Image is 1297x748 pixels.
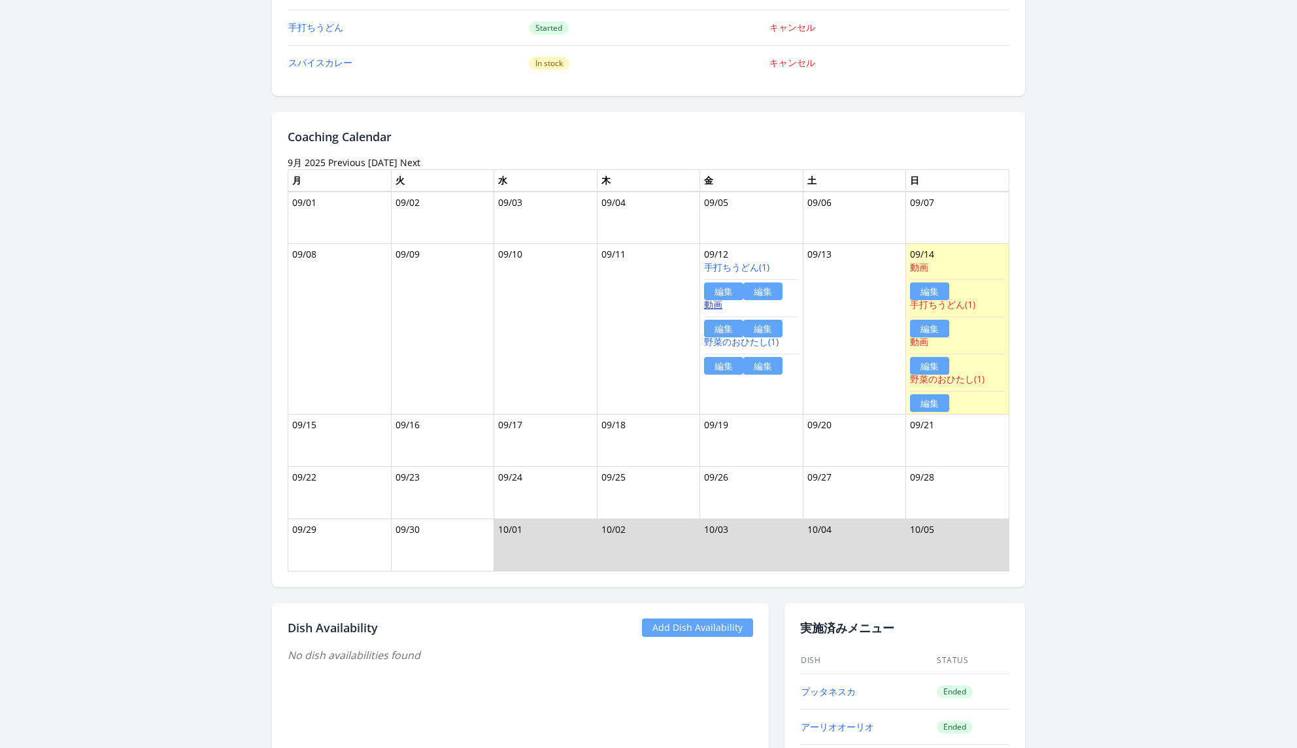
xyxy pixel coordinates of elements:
a: 手打ちうどん(1) [704,261,769,273]
td: 09/12 [700,244,803,415]
td: 09/30 [391,519,494,571]
a: アーリオオーリオ [801,721,874,733]
td: 09/08 [288,244,392,415]
a: 編集 [743,357,783,375]
span: Ended [937,685,973,698]
td: 09/25 [597,467,700,519]
th: 土 [803,169,906,192]
a: 動画 [910,261,928,273]
div: No dish availabilities found [288,647,753,663]
a: 動画 [910,335,928,348]
th: 木 [597,169,700,192]
a: 野菜のおひたし(1) [910,373,985,385]
td: 09/23 [391,467,494,519]
a: Next [400,156,420,169]
td: 10/02 [597,519,700,571]
a: 編集 [910,357,949,375]
a: 編集 [704,357,743,375]
a: 野菜のおひたし(1) [704,335,779,348]
a: 編集 [910,394,949,412]
td: 10/04 [803,519,906,571]
a: スパイスカレー [288,56,352,69]
td: 09/20 [803,415,906,467]
td: 09/05 [700,192,803,244]
span: Ended [937,721,973,734]
h2: Dish Availability [288,619,378,637]
th: 金 [700,169,803,192]
a: 編集 [743,282,783,300]
a: 手打ちうどん [288,21,343,33]
a: プッタネスカ [801,685,856,698]
td: 09/15 [288,415,392,467]
th: 日 [906,169,1009,192]
td: 09/14 [906,244,1009,415]
td: 09/17 [494,415,598,467]
th: Dish [800,647,936,674]
td: 09/26 [700,467,803,519]
td: 09/07 [906,192,1009,244]
td: 09/28 [906,467,1009,519]
td: 09/19 [700,415,803,467]
a: 編集 [910,320,949,337]
span: Started [529,22,569,35]
th: 水 [494,169,598,192]
td: 10/03 [700,519,803,571]
td: 09/10 [494,244,598,415]
a: 編集 [704,282,743,300]
td: 09/02 [391,192,494,244]
a: キャンセル [769,21,815,33]
a: 手打ちうどん(1) [910,298,975,311]
td: 09/16 [391,415,494,467]
td: 09/22 [288,467,392,519]
td: 09/29 [288,519,392,571]
a: [DATE] [368,156,397,169]
td: 09/04 [597,192,700,244]
a: 動画 [704,298,722,311]
a: キャンセル [769,56,815,69]
a: Previous [328,156,365,169]
a: 編集 [704,320,743,337]
th: 月 [288,169,392,192]
th: Status [936,647,1009,674]
td: 10/01 [494,519,598,571]
td: 09/06 [803,192,906,244]
h2: Coaching Calendar [288,127,1009,146]
a: 編集 [743,320,783,337]
td: 09/03 [494,192,598,244]
td: 09/09 [391,244,494,415]
td: 09/11 [597,244,700,415]
a: Add Dish Availability [642,619,753,637]
span: In stock [529,57,569,70]
td: 09/21 [906,415,1009,467]
td: 09/13 [803,244,906,415]
td: 10/05 [906,519,1009,571]
td: 09/01 [288,192,392,244]
td: 09/27 [803,467,906,519]
time: 9月 2025 [288,156,326,169]
a: 編集 [910,282,949,300]
th: 火 [391,169,494,192]
td: 09/24 [494,467,598,519]
h2: 実施済みメニュー [800,619,1009,637]
td: 09/18 [597,415,700,467]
